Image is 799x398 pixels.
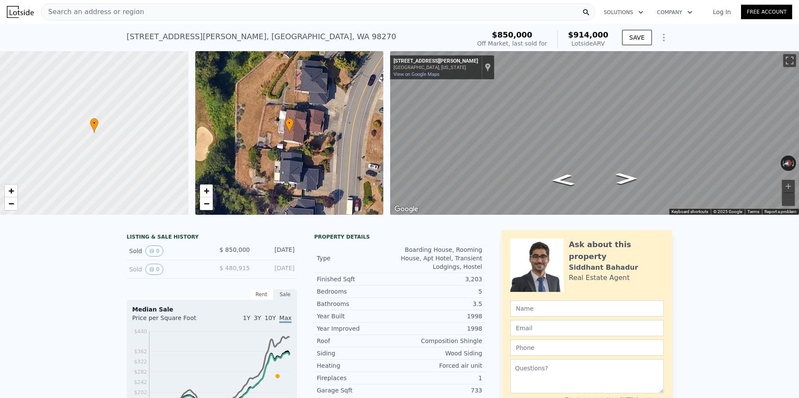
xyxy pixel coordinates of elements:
[597,5,650,20] button: Solutions
[134,329,147,335] tspan: $440
[200,197,213,210] a: Zoom out
[317,361,399,370] div: Heating
[317,254,399,262] div: Type
[220,246,250,253] span: $ 850,000
[7,6,34,18] img: Lotside
[285,119,294,127] span: •
[390,51,799,215] div: Street View
[145,245,163,257] button: View historical data
[134,349,147,355] tspan: $362
[90,118,98,133] div: •
[41,7,144,17] span: Search an address or region
[273,289,297,300] div: Sale
[747,209,759,214] a: Terms (opens in new tab)
[541,171,585,189] path: Go South, 72nd Dr NE
[134,359,147,365] tspan: $322
[792,156,796,171] button: Rotate clockwise
[399,300,482,308] div: 3.5
[285,118,294,133] div: •
[399,287,482,296] div: 5
[317,386,399,395] div: Garage Sqft
[90,119,98,127] span: •
[317,337,399,345] div: Roof
[249,289,273,300] div: Rent
[713,209,742,214] span: © 2025 Google
[510,340,664,356] input: Phone
[510,320,664,336] input: Email
[203,185,209,196] span: +
[764,209,796,214] a: Report a problem
[9,198,14,209] span: −
[317,349,399,358] div: Siding
[569,273,630,283] div: Real Estate Agent
[317,312,399,320] div: Year Built
[203,198,209,209] span: −
[622,30,652,45] button: SAVE
[134,379,147,385] tspan: $242
[5,185,17,197] a: Zoom in
[220,265,250,271] span: $ 480,915
[394,58,478,65] div: [STREET_ADDRESS][PERSON_NAME]
[399,386,482,395] div: 733
[399,275,482,283] div: 3,203
[314,234,485,240] div: Property details
[741,5,792,19] a: Free Account
[200,185,213,197] a: Zoom in
[392,204,420,215] img: Google
[129,264,205,275] div: Sold
[254,314,261,321] span: 3Y
[129,245,205,257] div: Sold
[703,8,741,16] a: Log In
[399,324,482,333] div: 1998
[394,65,478,70] div: [GEOGRAPHIC_DATA], [US_STATE]
[783,54,796,67] button: Toggle fullscreen view
[134,389,147,395] tspan: $202
[5,197,17,210] a: Zoom out
[492,30,533,39] span: $850,000
[279,314,292,323] span: Max
[145,264,163,275] button: View historical data
[399,312,482,320] div: 1998
[650,5,699,20] button: Company
[127,234,297,242] div: LISTING & SALE HISTORY
[569,262,638,273] div: Siddhant Bahadur
[317,324,399,333] div: Year Improved
[568,30,608,39] span: $914,000
[399,245,482,271] div: Boarding House, Rooming House, Apt Hotel, Transient Lodgings, Hostel
[782,193,795,206] button: Zoom out
[317,275,399,283] div: Finished Sqft
[134,369,147,375] tspan: $282
[485,63,491,72] a: Show location on map
[394,72,440,77] a: View on Google Maps
[317,374,399,382] div: Fireplaces
[477,39,547,48] div: Off Market, last sold for
[781,156,785,171] button: Rotate counterclockwise
[9,185,14,196] span: +
[317,300,399,308] div: Bathrooms
[392,204,420,215] a: Open this area in Google Maps (opens a new window)
[390,51,799,215] div: Map
[782,180,795,193] button: Zoom in
[132,314,212,327] div: Price per Square Foot
[399,374,482,382] div: 1
[399,337,482,345] div: Composition Shingle
[257,245,295,257] div: [DATE]
[243,314,250,321] span: 1Y
[132,305,292,314] div: Median Sale
[606,170,646,187] path: Go North, 72nd Dr NE
[399,349,482,358] div: Wood Siding
[569,239,664,262] div: Ask about this property
[672,209,708,215] button: Keyboard shortcuts
[510,300,664,317] input: Name
[780,159,796,167] button: Reset the view
[399,361,482,370] div: Forced air unit
[265,314,276,321] span: 10Y
[568,39,608,48] div: Lotside ARV
[655,29,672,46] button: Show Options
[257,264,295,275] div: [DATE]
[127,31,396,43] div: [STREET_ADDRESS][PERSON_NAME] , [GEOGRAPHIC_DATA] , WA 98270
[317,287,399,296] div: Bedrooms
